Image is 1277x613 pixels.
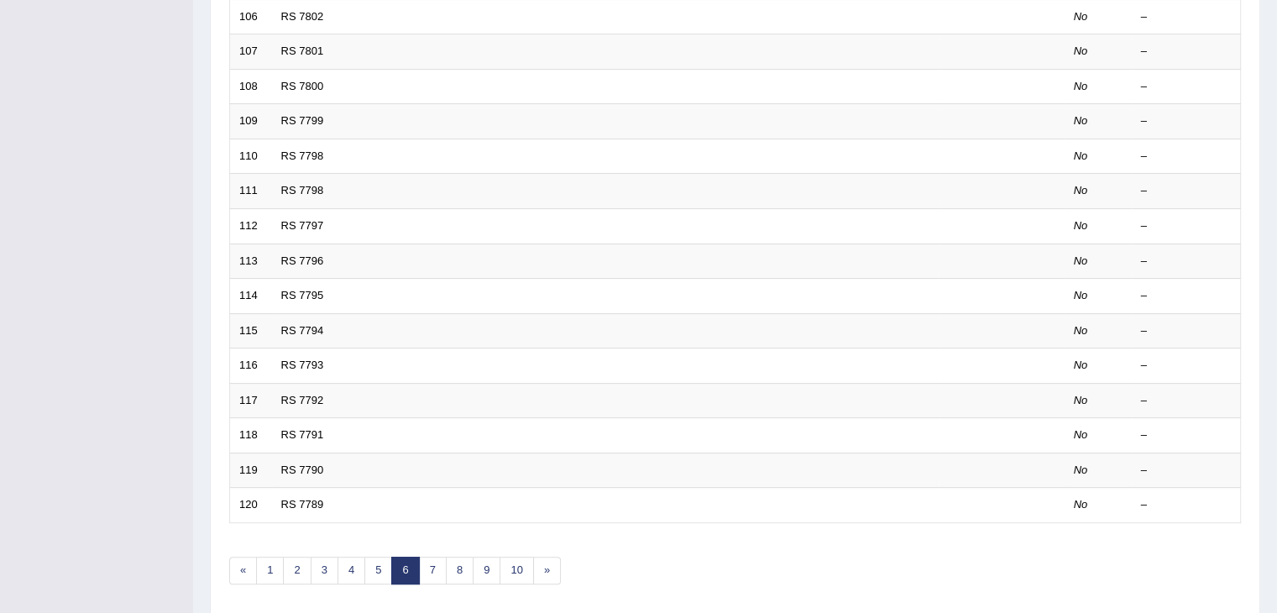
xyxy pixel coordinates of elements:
div: – [1141,79,1232,95]
a: 5 [364,557,392,584]
em: No [1074,428,1088,441]
em: No [1074,289,1088,301]
a: RS 7790 [281,464,324,476]
a: RS 7794 [281,324,324,337]
a: 4 [338,557,365,584]
div: – [1141,288,1232,304]
a: RS 7802 [281,10,324,23]
a: 1 [256,557,284,584]
a: RS 7791 [281,428,324,441]
div: – [1141,149,1232,165]
em: No [1074,45,1088,57]
div: – [1141,323,1232,339]
a: » [533,557,561,584]
td: 118 [230,418,272,453]
a: « [229,557,257,584]
a: RS 7798 [281,149,324,162]
div: – [1141,393,1232,409]
a: 10 [500,557,533,584]
a: RS 7795 [281,289,324,301]
a: RS 7796 [281,254,324,267]
a: RS 7799 [281,114,324,127]
div: – [1141,9,1232,25]
td: 107 [230,34,272,70]
a: RS 7800 [281,80,324,92]
a: RS 7789 [281,498,324,511]
td: 119 [230,453,272,488]
div: – [1141,497,1232,513]
a: RS 7792 [281,394,324,406]
td: 114 [230,279,272,314]
div: – [1141,183,1232,199]
a: 2 [283,557,311,584]
td: 109 [230,104,272,139]
em: No [1074,394,1088,406]
a: 9 [473,557,500,584]
a: 6 [391,557,419,584]
div: – [1141,44,1232,60]
div: – [1141,358,1232,374]
td: 115 [230,313,272,348]
td: 113 [230,244,272,279]
td: 111 [230,174,272,209]
a: 7 [419,557,447,584]
div: – [1141,254,1232,270]
em: No [1074,324,1088,337]
em: No [1074,184,1088,196]
div: – [1141,427,1232,443]
em: No [1074,10,1088,23]
td: 108 [230,69,272,104]
a: RS 7801 [281,45,324,57]
td: 112 [230,208,272,244]
td: 116 [230,348,272,384]
em: No [1074,359,1088,371]
td: 120 [230,488,272,523]
td: 117 [230,383,272,418]
em: No [1074,219,1088,232]
em: No [1074,114,1088,127]
em: No [1074,149,1088,162]
div: – [1141,463,1232,479]
em: No [1074,498,1088,511]
a: RS 7793 [281,359,324,371]
a: RS 7798 [281,184,324,196]
div: – [1141,218,1232,234]
td: 110 [230,139,272,174]
em: No [1074,80,1088,92]
a: 8 [446,557,474,584]
div: – [1141,113,1232,129]
em: No [1074,464,1088,476]
em: No [1074,254,1088,267]
a: 3 [311,557,338,584]
a: RS 7797 [281,219,324,232]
